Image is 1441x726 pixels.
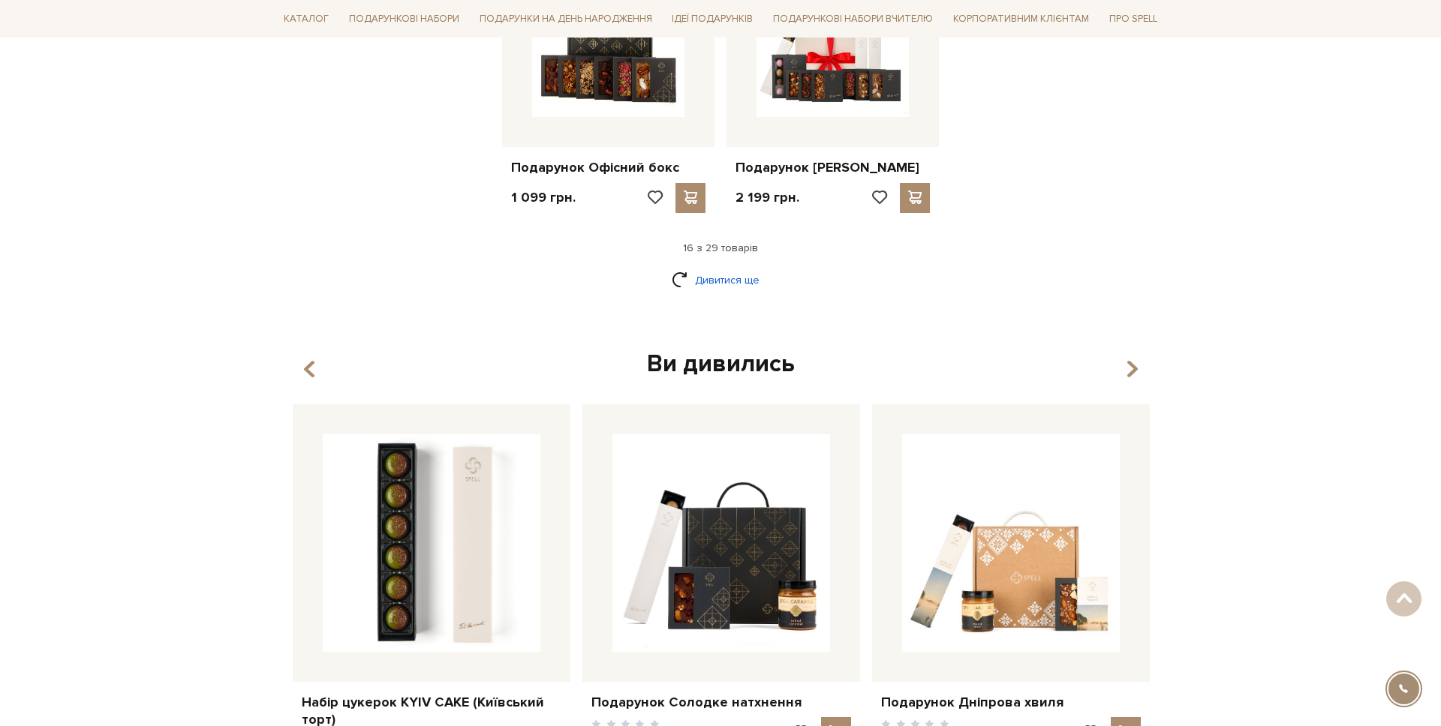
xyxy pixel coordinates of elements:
[672,267,769,293] a: Дивитися ще
[947,7,1095,31] a: Корпоративним клієнтам
[666,7,759,31] a: Ідеї подарунків
[511,189,576,206] p: 1 099 грн.
[736,189,799,206] p: 2 199 грн.
[511,159,705,176] a: Подарунок Офісний бокс
[591,694,851,711] a: Подарунок Солодке натхнення
[343,7,465,31] a: Подарункові набори
[767,6,939,31] a: Подарункові набори Вчителю
[278,7,335,31] a: Каталог
[1103,7,1163,31] a: Про Spell
[272,241,1169,255] div: 16 з 29 товарів
[736,159,930,176] a: Подарунок [PERSON_NAME]
[474,7,658,31] a: Подарунки на День народження
[881,694,1141,711] a: Подарунок Дніпрова хвиля
[287,349,1154,380] div: Ви дивились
